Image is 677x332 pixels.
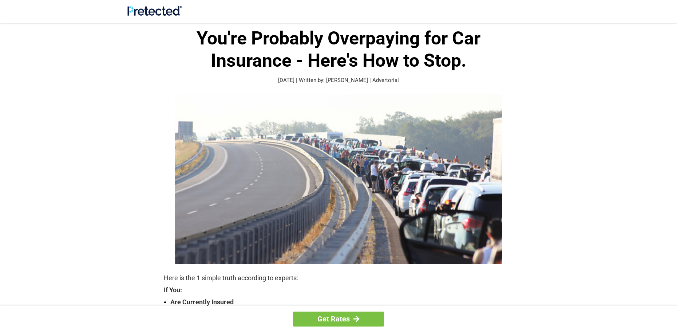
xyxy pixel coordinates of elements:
p: [DATE] | Written by: [PERSON_NAME] | Advertorial [164,76,513,85]
strong: If You: [164,287,513,293]
a: Get Rates [293,312,384,327]
a: Site Logo [127,10,182,17]
strong: Are Currently Insured [170,297,513,307]
p: Here is the 1 simple truth according to experts: [164,273,513,283]
h1: You're Probably Overpaying for Car Insurance - Here's How to Stop. [164,27,513,72]
img: Site Logo [127,6,182,16]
